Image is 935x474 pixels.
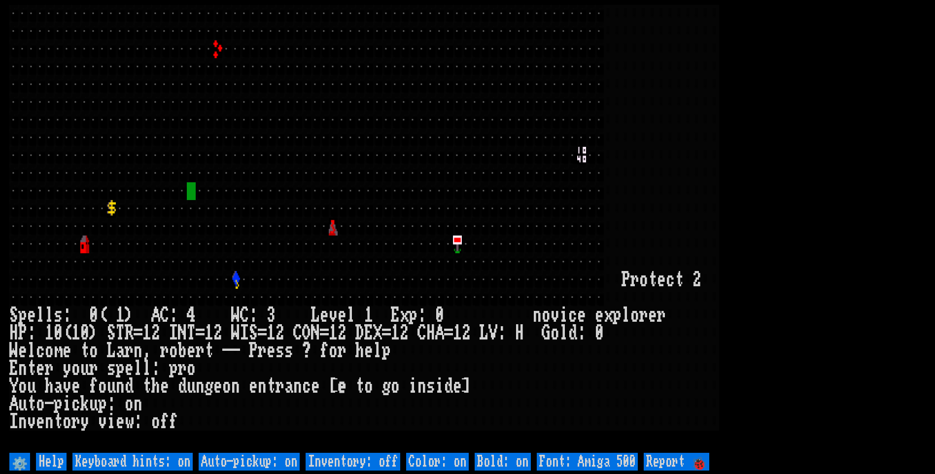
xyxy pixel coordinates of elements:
div: 1 [116,306,125,324]
div: g [205,377,213,395]
div: e [125,360,134,377]
div: e [657,271,666,289]
div: e [63,342,71,360]
div: d [178,377,187,395]
div: e [453,377,462,395]
div: - [231,342,240,360]
div: e [187,342,196,360]
div: = [444,324,453,342]
div: r [630,271,639,289]
div: e [320,306,329,324]
div: o [391,377,400,395]
div: i [559,306,568,324]
div: D [355,324,364,342]
div: k [80,395,89,413]
div: e [364,342,373,360]
div: v [63,377,71,395]
div: : [249,306,258,324]
div: v [551,306,559,324]
div: l [142,360,151,377]
div: h [151,377,160,395]
div: H [515,324,524,342]
div: : [63,306,71,324]
div: s [284,342,293,360]
div: l [134,360,142,377]
div: p [613,306,622,324]
div: 4 [187,306,196,324]
div: r [196,342,205,360]
div: e [116,413,125,431]
div: o [169,342,178,360]
div: p [409,306,417,324]
div: p [18,306,27,324]
div: a [54,377,63,395]
div: = [258,324,267,342]
div: L [107,342,116,360]
div: n [196,377,205,395]
div: : [577,324,586,342]
input: ⚙️ [9,453,30,471]
div: e [577,306,586,324]
div: i [435,377,444,395]
div: I [169,324,178,342]
div: t [142,377,151,395]
div: p [116,360,125,377]
div: e [36,413,45,431]
div: I [240,324,249,342]
div: n [258,377,267,395]
div: t [355,377,364,395]
div: h [355,342,364,360]
div: [ [329,377,338,395]
div: n [18,413,27,431]
div: r [71,413,80,431]
div: H [426,324,435,342]
div: p [382,342,391,360]
div: t [675,271,684,289]
div: u [89,395,98,413]
div: d [568,324,577,342]
div: I [9,413,18,431]
div: S [9,306,18,324]
div: 2 [462,324,471,342]
div: L [480,324,488,342]
div: u [18,395,27,413]
div: ) [89,324,98,342]
div: c [568,306,577,324]
div: v [329,306,338,324]
div: u [187,377,196,395]
div: l [559,324,568,342]
div: p [98,395,107,413]
div: r [258,342,267,360]
div: x [604,306,613,324]
div: n [231,377,240,395]
div: f [160,413,169,431]
div: H [9,324,18,342]
div: ? [302,342,311,360]
div: 0 [89,306,98,324]
div: 0 [54,324,63,342]
div: l [45,306,54,324]
div: A [435,324,444,342]
div: f [320,342,329,360]
div: e [338,377,346,395]
div: o [18,377,27,395]
div: 1 [329,324,338,342]
div: r [125,342,134,360]
div: Y [9,377,18,395]
div: l [346,306,355,324]
div: o [639,271,648,289]
div: n [533,306,542,324]
div: 2 [400,324,409,342]
div: N [178,324,187,342]
div: e [213,377,222,395]
div: d [125,377,134,395]
div: o [151,413,160,431]
div: s [107,360,116,377]
div: w [125,413,134,431]
div: o [125,395,134,413]
div: o [45,342,54,360]
div: T [187,324,196,342]
div: s [426,377,435,395]
div: ) [125,306,134,324]
div: r [89,360,98,377]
